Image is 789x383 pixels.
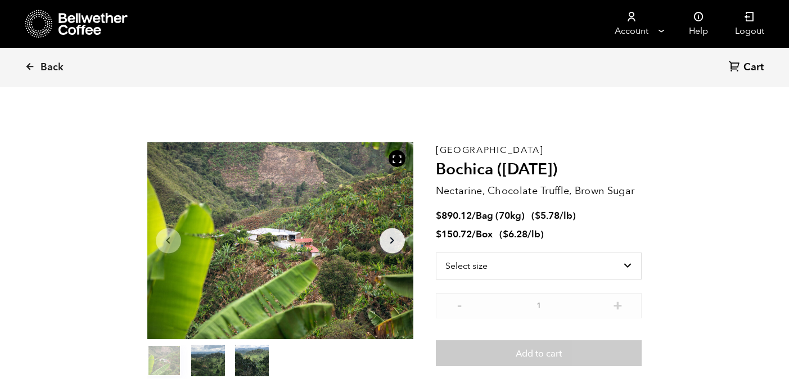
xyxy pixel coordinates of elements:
span: $ [503,228,508,241]
span: $ [436,228,441,241]
span: / [472,228,476,241]
span: Box [476,228,493,241]
button: + [611,299,625,310]
bdi: 5.78 [535,209,560,222]
h2: Bochica ([DATE]) [436,160,642,179]
button: Add to cart [436,340,642,366]
span: Bag (70kg) [476,209,525,222]
span: $ [436,209,441,222]
bdi: 890.12 [436,209,472,222]
a: Cart [729,60,767,75]
span: $ [535,209,540,222]
button: - [453,299,467,310]
span: ( ) [499,228,544,241]
span: /lb [560,209,572,222]
span: /lb [527,228,540,241]
span: ( ) [531,209,576,222]
span: Cart [743,61,764,74]
bdi: 150.72 [436,228,472,241]
span: / [472,209,476,222]
bdi: 6.28 [503,228,527,241]
span: Back [40,61,64,74]
p: Nectarine, Chocolate Truffle, Brown Sugar [436,183,642,199]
